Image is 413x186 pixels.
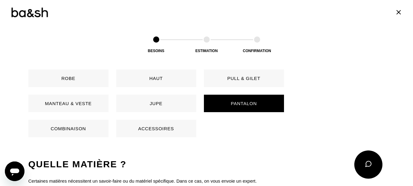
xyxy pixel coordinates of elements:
button: Pantalon [204,95,284,112]
img: Logo ba&sh by Tilli [11,7,48,18]
button: Jupe [116,95,196,112]
button: Manteau & Veste [28,95,109,112]
button: Combinaison [28,120,109,137]
button: Robe [28,70,109,87]
p: Certaines matières nécessitent un savoir-faire ou du matériel spécifique. Dans ce cas, on vous en... [28,178,385,184]
button: Accessoires [116,120,196,137]
div: Confirmation [227,49,288,53]
h2: Quelle matière ? [28,158,385,170]
iframe: Bouton de lancement de la fenêtre de messagerie [5,161,24,181]
div: Besoins [126,49,187,53]
div: Estimation [176,49,237,53]
button: Pull & gilet [204,70,284,87]
button: Haut [116,70,196,87]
